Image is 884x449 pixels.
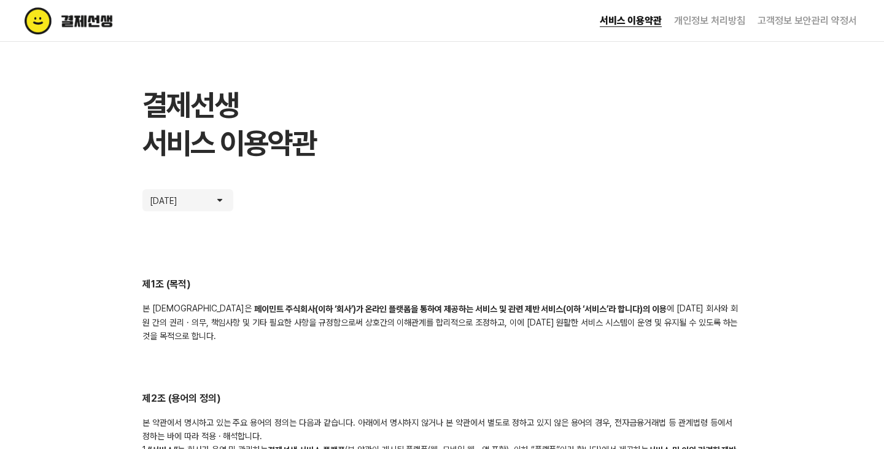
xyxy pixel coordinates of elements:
[142,86,742,162] h1: 결제선생 서비스 이용약관
[214,194,226,206] img: arrow icon
[142,302,742,343] div: 본 [DEMOGRAPHIC_DATA]은 에 [DATE] 회사와 회원 간의 권리 · 의무, 책임사항 및 기타 필요한 사항을 규정함으로써 상호간의 이해관계를 합리적으로 조정하고,...
[142,189,233,211] button: [DATE]
[758,15,857,26] a: 고객정보 보안관리 약정서
[142,278,742,292] h2: 제1조 (목적)
[142,392,742,406] h2: 제2조 (용어의 정의)
[254,304,666,314] b: 페이민트 주식회사(이하 ‘회사’)가 온라인 플랫폼을 통하여 제공하는 서비스 및 관련 제반 서비스(이하 ‘서비스’라 합니다)의 이용
[674,15,745,26] a: 개인정보 처리방침
[25,7,165,34] img: terms logo
[150,194,187,206] p: [DATE]
[600,15,662,27] a: 서비스 이용약관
